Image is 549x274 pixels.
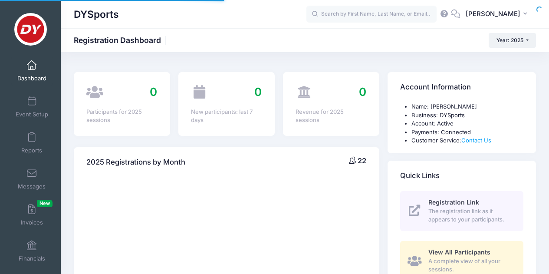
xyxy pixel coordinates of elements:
[496,37,523,43] span: Year: 2025
[86,108,157,125] div: Participants for 2025 sessions
[411,111,523,120] li: Business: DYSports
[74,36,168,45] h1: Registration Dashboard
[428,207,513,224] span: The registration link as it appears to your participants.
[359,85,366,99] span: 0
[428,198,479,206] span: Registration Link
[11,56,53,86] a: Dashboard
[411,128,523,137] li: Payments: Connected
[489,33,536,48] button: Year: 2025
[461,137,491,144] a: Contact Us
[11,92,53,122] a: Event Setup
[74,4,119,24] h1: DYSports
[460,4,536,24] button: [PERSON_NAME]
[18,183,46,190] span: Messages
[296,108,366,125] div: Revenue for 2025 sessions
[466,9,520,19] span: [PERSON_NAME]
[411,119,523,128] li: Account: Active
[400,191,523,231] a: Registration Link The registration link as it appears to your participants.
[358,156,366,165] span: 22
[11,236,53,266] a: Financials
[411,136,523,145] li: Customer Service:
[400,75,471,100] h4: Account Information
[191,108,262,125] div: New participants: last 7 days
[16,111,48,118] span: Event Setup
[428,257,513,274] span: A complete view of all your sessions.
[21,219,43,226] span: Invoices
[411,102,523,111] li: Name: [PERSON_NAME]
[21,147,42,154] span: Reports
[17,75,46,82] span: Dashboard
[428,248,490,256] span: View All Participants
[254,85,262,99] span: 0
[400,163,440,188] h4: Quick Links
[306,6,437,23] input: Search by First Name, Last Name, or Email...
[14,13,47,46] img: DYSports
[11,200,53,230] a: InvoicesNew
[11,128,53,158] a: Reports
[150,85,157,99] span: 0
[19,255,45,262] span: Financials
[11,164,53,194] a: Messages
[37,200,53,207] span: New
[86,150,185,175] h4: 2025 Registrations by Month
